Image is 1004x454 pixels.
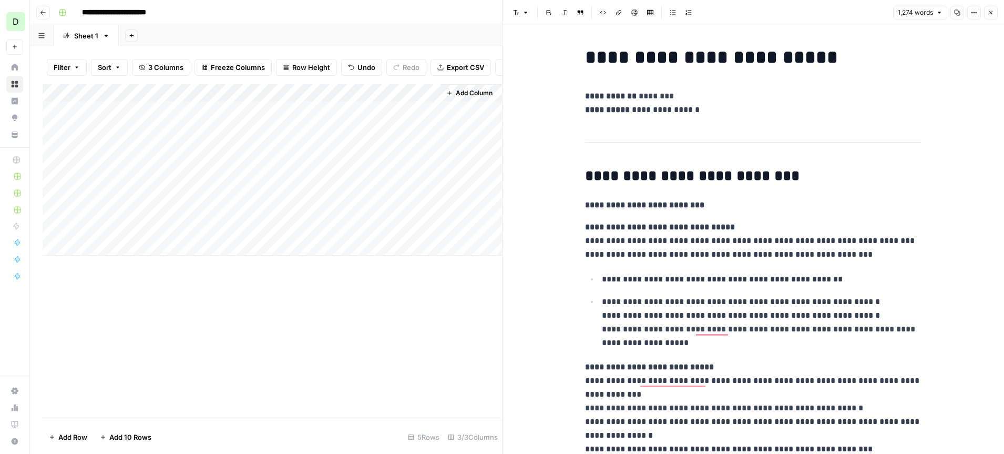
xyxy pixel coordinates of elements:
button: Add 10 Rows [94,429,158,446]
button: Row Height [276,59,337,76]
span: Add 10 Rows [109,432,151,442]
span: Sort [98,62,111,73]
a: Insights [6,93,23,109]
a: Home [6,59,23,76]
div: 3/3 Columns [444,429,502,446]
span: Freeze Columns [211,62,265,73]
button: Sort [91,59,128,76]
button: Help + Support [6,433,23,450]
span: 3 Columns [148,62,183,73]
div: Sheet 1 [74,31,98,41]
a: Opportunities [6,109,23,126]
button: Undo [341,59,382,76]
span: Undo [357,62,375,73]
span: Add Column [456,88,493,98]
button: Export CSV [431,59,491,76]
span: 1,274 words [898,8,933,17]
a: Your Data [6,126,23,143]
button: 1,274 words [893,6,947,19]
span: Export CSV [447,62,484,73]
span: Redo [403,62,419,73]
span: Filter [54,62,70,73]
button: Filter [47,59,87,76]
button: Add Column [442,86,497,100]
span: Row Height [292,62,330,73]
button: Add Row [43,429,94,446]
a: Sheet 1 [54,25,119,46]
button: 3 Columns [132,59,190,76]
button: Redo [386,59,426,76]
a: Browse [6,76,23,93]
a: Usage [6,399,23,416]
a: Settings [6,382,23,399]
button: Freeze Columns [194,59,272,76]
div: 5 Rows [404,429,444,446]
a: Learning Hub [6,416,23,433]
span: D [13,15,19,28]
button: Workspace: Dakota - Test [6,8,23,35]
span: Add Row [58,432,87,442]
